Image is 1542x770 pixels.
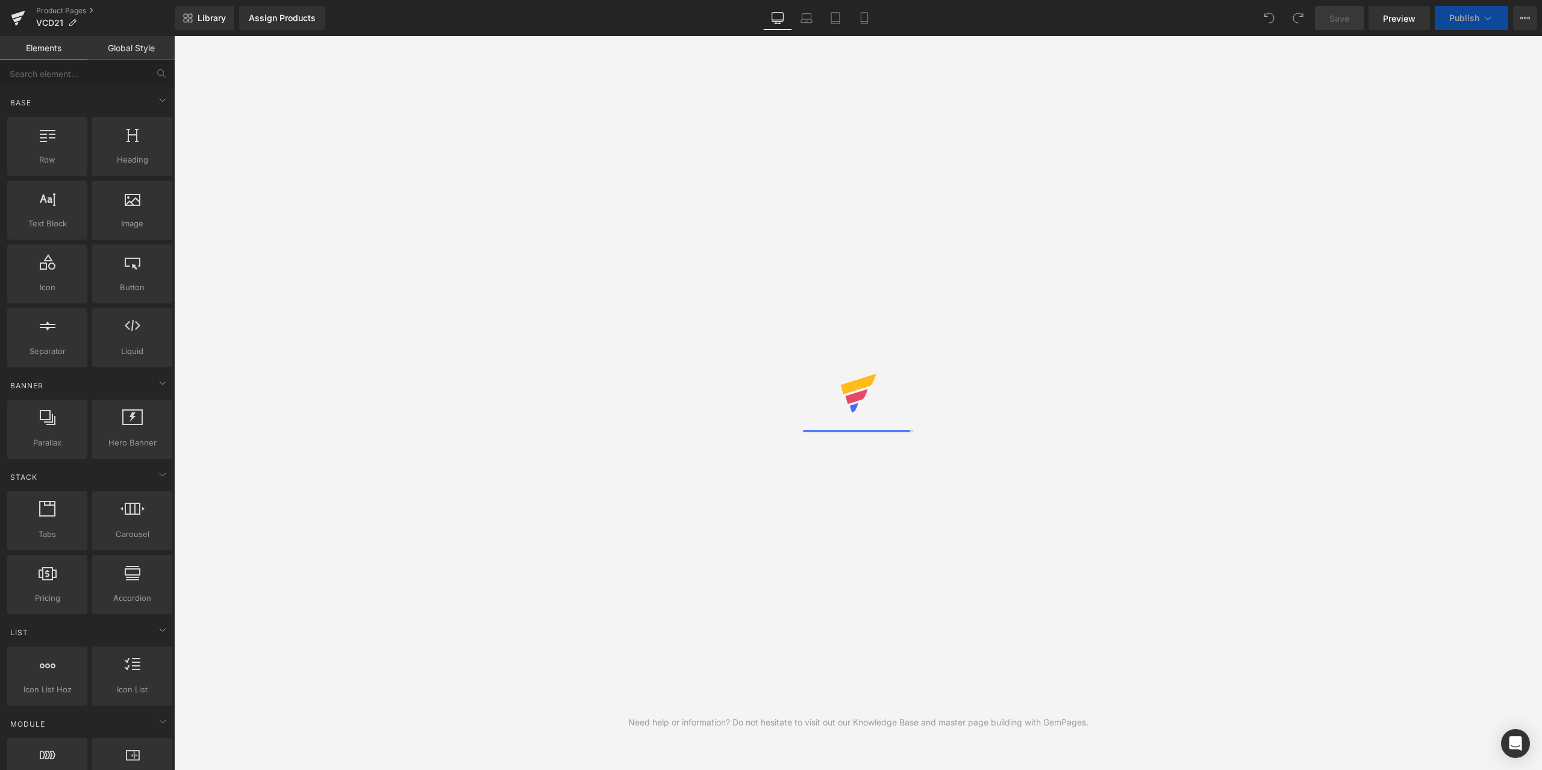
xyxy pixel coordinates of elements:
[96,436,169,449] span: Hero Banner
[9,380,45,391] span: Banner
[96,217,169,230] span: Image
[1501,729,1530,758] div: Open Intercom Messenger
[1369,6,1430,30] a: Preview
[11,345,84,358] span: Separator
[850,6,879,30] a: Mobile
[11,154,84,166] span: Row
[1286,6,1310,30] button: Redo
[96,345,169,358] span: Liquid
[11,281,84,294] span: Icon
[36,18,63,28] span: VCD21
[11,528,84,541] span: Tabs
[1449,13,1479,23] span: Publish
[1435,6,1508,30] button: Publish
[1383,12,1416,25] span: Preview
[11,683,84,696] span: Icon List Hoz
[11,436,84,449] span: Parallax
[9,471,39,483] span: Stack
[9,627,30,638] span: List
[1329,12,1349,25] span: Save
[763,6,792,30] a: Desktop
[1513,6,1537,30] button: More
[821,6,850,30] a: Tablet
[87,36,175,60] a: Global Style
[96,154,169,166] span: Heading
[36,6,175,16] a: Product Pages
[96,281,169,294] span: Button
[96,683,169,696] span: Icon List
[96,528,169,541] span: Carousel
[9,97,33,108] span: Base
[11,592,84,604] span: Pricing
[792,6,821,30] a: Laptop
[175,6,234,30] a: New Library
[198,13,226,23] span: Library
[96,592,169,604] span: Accordion
[1257,6,1281,30] button: Undo
[9,718,46,730] span: Module
[628,716,1088,729] div: Need help or information? Do not hesitate to visit out our Knowledge Base and master page buildin...
[11,217,84,230] span: Text Block
[249,13,316,23] div: Assign Products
